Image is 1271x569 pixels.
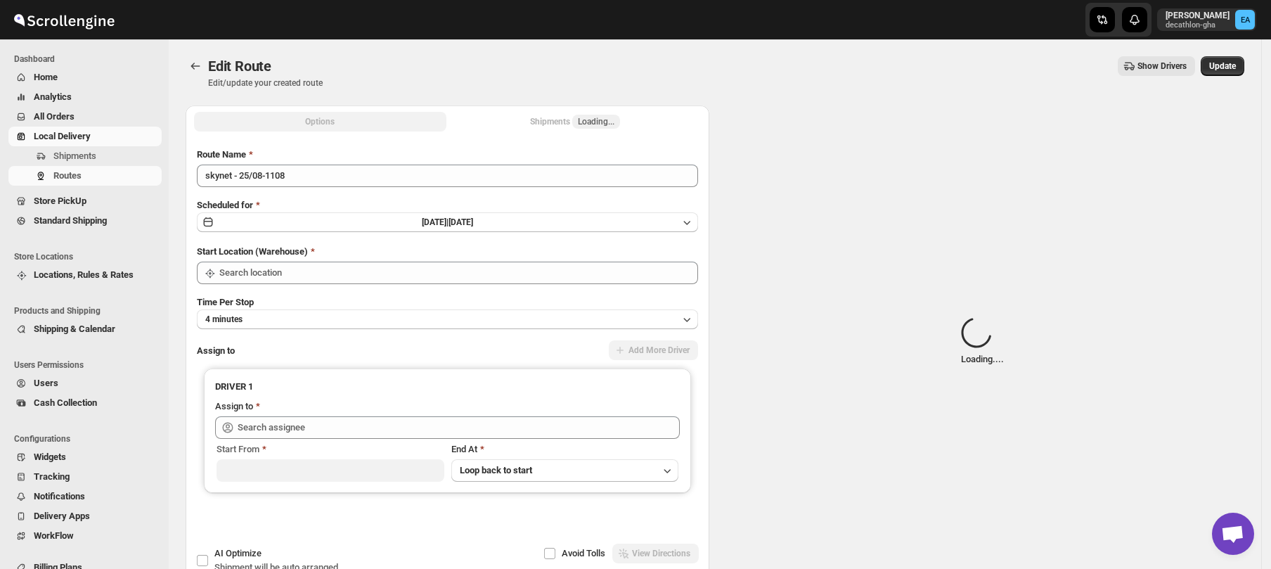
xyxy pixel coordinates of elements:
p: decathlon-gha [1166,21,1230,30]
span: Avoid Tolls [562,548,605,558]
span: Update [1209,60,1236,72]
input: Search assignee [238,416,680,439]
div: All Route Options [186,136,709,555]
span: Scheduled for [197,200,253,210]
button: Shipments [8,146,162,166]
span: Start Location (Warehouse) [197,246,308,257]
button: User menu [1157,8,1256,31]
span: [DATE] [449,217,473,227]
img: ScrollEngine [11,2,117,37]
span: AI Optimize [214,548,262,558]
span: Shipping & Calendar [34,324,115,334]
button: Update [1201,56,1244,76]
span: Loading... [578,116,614,127]
span: Products and Shipping [14,305,162,317]
span: Locations, Rules & Rates [34,269,134,280]
span: Assign to [197,345,235,356]
span: Cash Collection [34,397,97,408]
input: Eg: Bengaluru Route [197,165,698,187]
span: Delivery Apps [34,511,90,521]
button: Shipping & Calendar [8,319,162,339]
text: EA [1241,15,1251,25]
button: Show Drivers [1118,56,1195,76]
span: Users Permissions [14,359,162,371]
button: Cash Collection [8,393,162,413]
span: Start From [217,444,259,454]
button: Analytics [8,87,162,107]
span: Store Locations [14,251,162,262]
a: Open chat [1212,513,1254,555]
button: Routes [186,56,205,76]
span: Shipments [53,151,96,161]
button: All Orders [8,107,162,127]
span: Options [305,116,335,127]
button: WorkFlow [8,526,162,546]
span: Edit Route [208,58,271,75]
span: Emmanuel Adu-Mensah [1235,10,1255,30]
div: Shipments [530,115,620,129]
span: Standard Shipping [34,215,107,226]
input: Search location [219,262,698,284]
button: Selected Shipments [449,112,702,132]
span: Users [34,378,58,388]
p: [PERSON_NAME] [1166,10,1230,21]
div: Loading... . [961,317,1004,366]
button: Home [8,68,162,87]
span: Routes [53,170,82,181]
span: Loop back to start [460,465,532,475]
h3: DRIVER 1 [215,380,680,394]
button: Delivery Apps [8,506,162,526]
span: Notifications [34,491,85,501]
span: Route Name [197,149,246,160]
span: Time Per Stop [197,297,254,307]
button: Widgets [8,447,162,467]
button: Notifications [8,487,162,506]
span: Analytics [34,91,72,102]
button: Loop back to start [451,459,679,482]
span: Tracking [34,471,70,482]
span: Local Delivery [34,131,91,141]
span: Show Drivers [1137,60,1187,72]
span: WorkFlow [34,530,74,541]
span: All Orders [34,111,75,122]
span: Widgets [34,452,66,462]
span: [DATE] | [422,217,449,227]
span: Store PickUp [34,196,86,206]
span: 4 minutes [205,314,243,325]
div: Assign to [215,399,253,414]
p: Edit/update your created route [208,77,323,89]
button: All Route Options [194,112,446,132]
span: Configurations [14,433,162,445]
button: Users [8,373,162,393]
button: Tracking [8,467,162,487]
button: Routes [8,166,162,186]
button: Locations, Rules & Rates [8,265,162,285]
button: 4 minutes [197,309,698,329]
div: End At [451,442,679,456]
button: [DATE]|[DATE] [197,212,698,232]
span: Home [34,72,58,82]
span: Dashboard [14,53,162,65]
